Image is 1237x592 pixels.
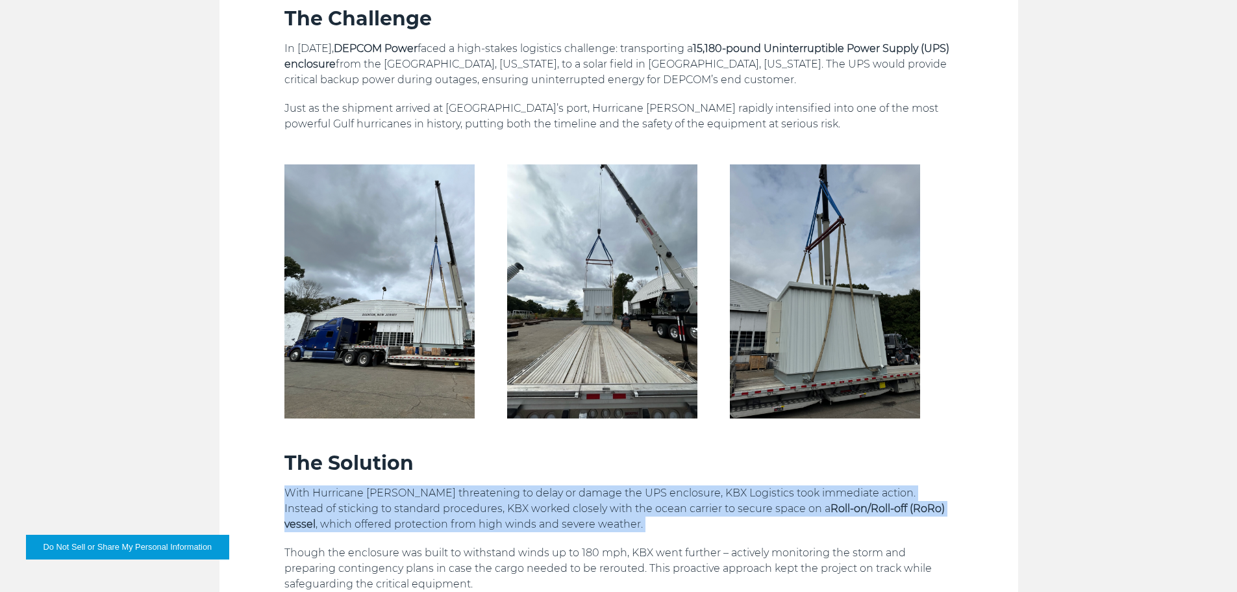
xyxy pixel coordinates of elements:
[284,101,953,132] p: Just as the shipment arrived at [GEOGRAPHIC_DATA]’s port, Hurricane [PERSON_NAME] rapidly intensi...
[334,42,418,55] strong: DEPCOM Power
[284,164,475,418] img: Truck and crane staging UPS enclosure at facility
[284,6,953,31] h3: The Challenge
[730,164,920,418] img: Crane hoisting UPS enclosure for hurricane-protected logistics
[284,41,953,88] p: In [DATE], faced a high-stakes logistics challenge: transporting a from the [GEOGRAPHIC_DATA], [U...
[284,545,953,592] p: Though the enclosure was built to withstand winds up to 180 mph, KBX went further – actively moni...
[284,451,953,476] h3: The Solution
[284,485,953,532] p: With Hurricane [PERSON_NAME] threatening to delay or damage the UPS enclosure, KBX Logistics took...
[26,535,229,560] button: Do Not Sell or Share My Personal Information
[507,164,697,418] img: Rear view of UPS enclosure being loaded for project cargo transport
[1172,530,1237,592] iframe: Chat Widget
